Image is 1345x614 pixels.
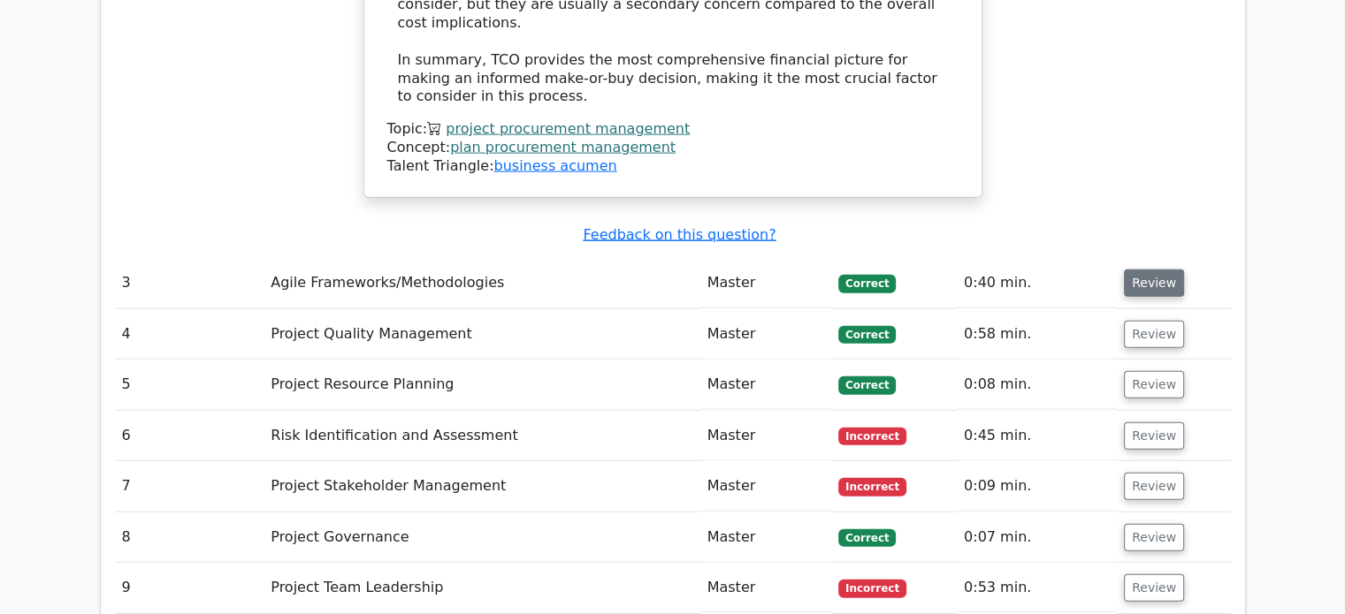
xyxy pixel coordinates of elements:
[957,461,1117,512] td: 0:09 min.
[838,275,896,292] span: Correct
[700,309,831,360] td: Master
[957,258,1117,308] td: 0:40 min.
[700,512,831,563] td: Master
[115,411,264,461] td: 6
[838,478,906,496] span: Incorrect
[700,563,831,613] td: Master
[583,226,776,243] a: Feedback on this question?
[700,461,831,512] td: Master
[1124,524,1184,551] button: Review
[1124,321,1184,348] button: Review
[838,529,896,547] span: Correct
[387,139,959,157] div: Concept:
[387,120,959,139] div: Topic:
[700,360,831,410] td: Master
[838,428,906,445] span: Incorrect
[115,563,264,613] td: 9
[838,376,896,394] span: Correct
[264,258,699,308] td: Agile Frameworks/Methodologies
[450,139,676,155] a: plan procurement management
[115,512,264,563] td: 8
[264,461,699,512] td: Project Stakeholder Management
[700,258,831,308] td: Master
[957,309,1117,360] td: 0:58 min.
[1124,473,1184,500] button: Review
[700,411,831,461] td: Master
[838,326,896,344] span: Correct
[264,360,699,410] td: Project Resource Planning
[838,580,906,597] span: Incorrect
[957,411,1117,461] td: 0:45 min.
[1124,269,1184,297] button: Review
[446,120,690,137] a: project procurement management
[264,411,699,461] td: Risk Identification and Assessment
[493,157,616,174] a: business acumen
[115,360,264,410] td: 5
[957,512,1117,563] td: 0:07 min.
[1124,371,1184,398] button: Review
[1124,574,1184,602] button: Review
[264,309,699,360] td: Project Quality Management
[264,563,699,613] td: Project Team Leadership
[387,120,959,175] div: Talent Triangle:
[115,461,264,512] td: 7
[957,563,1117,613] td: 0:53 min.
[957,360,1117,410] td: 0:08 min.
[115,258,264,308] td: 3
[115,309,264,360] td: 4
[264,512,699,563] td: Project Governance
[1124,422,1184,450] button: Review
